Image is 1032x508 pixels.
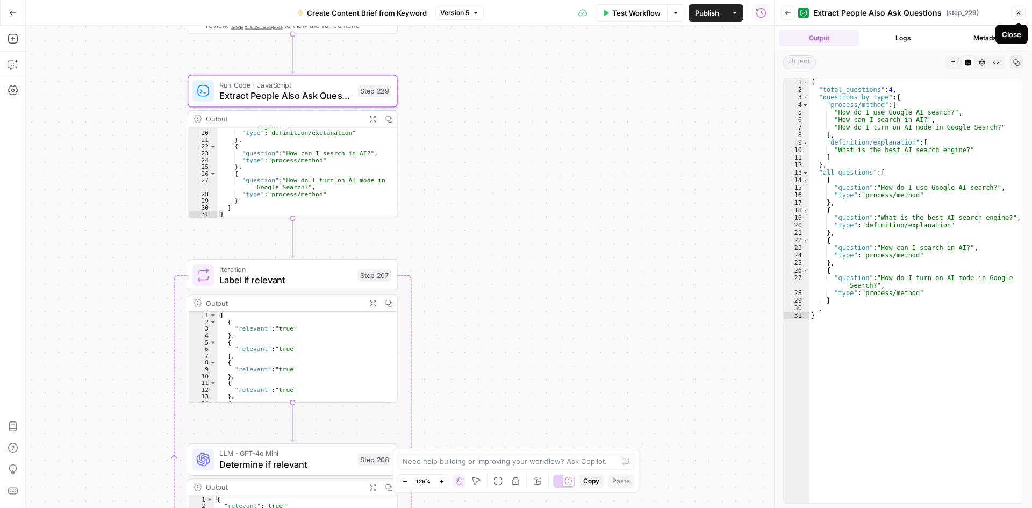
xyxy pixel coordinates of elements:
[188,319,217,326] div: 2
[188,380,217,387] div: 11
[219,264,352,275] span: Iteration
[863,30,943,46] button: Logs
[291,4,433,22] button: Create Content Brief from Keyword
[802,94,808,101] span: Toggle code folding, rows 3 through 12
[206,9,391,31] div: This output is too large & has been abbreviated for review. to view the full content.
[188,204,217,211] div: 30
[188,393,217,400] div: 13
[784,191,809,199] div: 16
[784,221,809,229] div: 20
[779,30,859,46] button: Output
[219,89,352,103] span: Extract People Also Ask Questions
[784,214,809,221] div: 19
[784,86,809,94] div: 2
[784,154,809,161] div: 11
[802,78,808,86] span: Toggle code folding, rows 1 through 31
[188,400,217,407] div: 14
[783,55,816,69] span: object
[188,496,214,503] div: 1
[307,8,427,18] span: Create Content Brief from Keyword
[612,476,630,486] span: Paste
[188,346,217,353] div: 6
[784,229,809,237] div: 21
[948,30,1028,46] button: Metadata
[596,4,667,22] button: Test Workflow
[579,474,604,488] button: Copy
[188,191,217,198] div: 28
[206,298,360,309] div: Output
[784,176,809,184] div: 14
[357,85,391,97] div: Step 229
[209,170,217,177] span: Toggle code folding, rows 26 through 29
[435,6,484,20] button: Version 5
[188,143,217,150] div: 22
[188,373,217,380] div: 10
[784,184,809,191] div: 15
[188,312,217,319] div: 1
[784,139,809,146] div: 9
[188,75,398,218] div: Run Code · JavaScriptExtract People Also Ask QuestionsStep 229Output engine?", "type":"definition...
[291,218,295,257] g: Edge from step_229 to step_207
[784,267,809,274] div: 26
[188,157,217,164] div: 24
[440,8,469,18] span: Version 5
[784,237,809,244] div: 22
[188,137,217,144] div: 21
[689,4,726,22] button: Publish
[784,312,809,319] div: 31
[206,496,213,503] span: Toggle code folding, rows 1 through 3
[784,206,809,214] div: 18
[784,199,809,206] div: 17
[784,274,809,289] div: 27
[784,101,809,109] div: 4
[188,339,217,346] div: 5
[188,387,217,393] div: 12
[802,169,808,176] span: Toggle code folding, rows 13 through 30
[784,131,809,139] div: 8
[784,304,809,312] div: 30
[1002,29,1021,40] div: Close
[219,457,352,471] span: Determine if relevant
[784,146,809,154] div: 10
[188,325,217,332] div: 3
[802,267,808,274] span: Toggle code folding, rows 26 through 29
[946,8,979,18] span: ( step_229 )
[188,150,217,157] div: 23
[784,289,809,297] div: 28
[188,211,217,218] div: 31
[784,78,809,86] div: 1
[219,273,352,287] span: Label if relevant
[209,380,217,387] span: Toggle code folding, rows 11 through 13
[188,197,217,204] div: 29
[209,143,217,150] span: Toggle code folding, rows 22 through 25
[802,206,808,214] span: Toggle code folding, rows 18 through 21
[231,22,283,30] span: Copy the output
[209,319,217,326] span: Toggle code folding, rows 2 through 4
[291,34,295,74] g: Edge from step_51 to step_229
[188,177,217,190] div: 27
[291,403,295,442] g: Edge from step_207 to step_208
[188,332,217,339] div: 4
[357,269,391,282] div: Step 207
[784,161,809,169] div: 12
[802,139,808,146] span: Toggle code folding, rows 9 through 11
[188,130,217,137] div: 20
[608,474,634,488] button: Paste
[357,453,391,466] div: Step 208
[583,476,599,486] span: Copy
[813,8,942,18] span: Extract People Also Ask Questions
[802,101,808,109] span: Toggle code folding, rows 4 through 8
[209,339,217,346] span: Toggle code folding, rows 5 through 7
[784,169,809,176] div: 13
[188,163,217,170] div: 25
[209,359,217,366] span: Toggle code folding, rows 8 through 10
[206,113,360,124] div: Output
[206,482,360,492] div: Output
[784,109,809,116] div: 5
[188,259,398,403] div: IterationLabel if relevantStep 207Output[ { "relevant":"true" }, { "relevant":"true" }, { "releva...
[695,8,719,18] span: Publish
[209,312,217,319] span: Toggle code folding, rows 1 through 29
[784,252,809,259] div: 24
[188,366,217,373] div: 9
[802,176,808,184] span: Toggle code folding, rows 14 through 17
